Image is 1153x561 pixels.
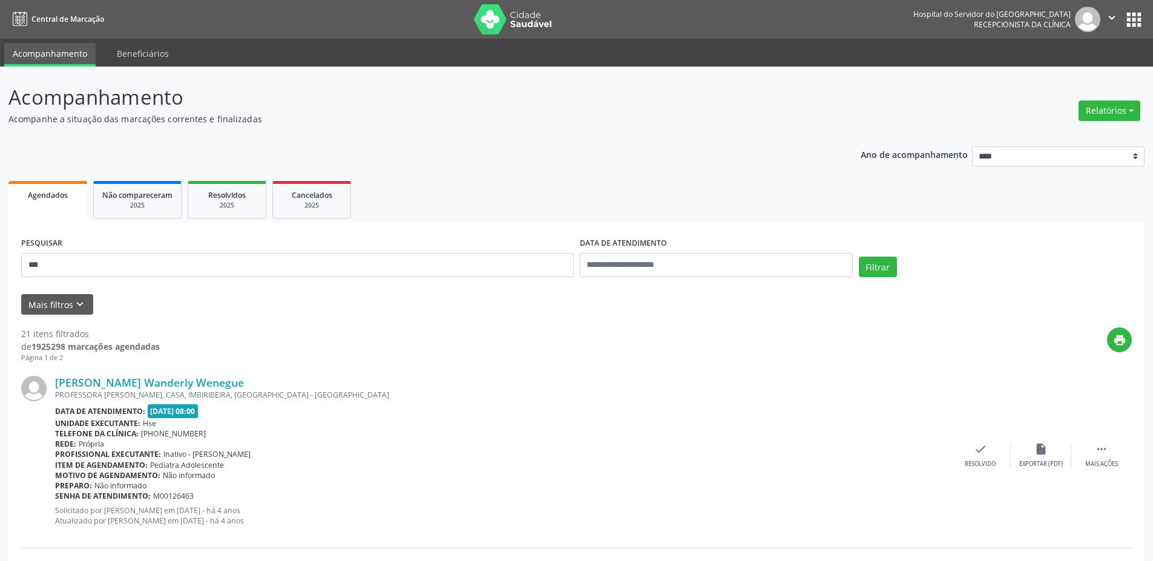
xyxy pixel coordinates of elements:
a: [PERSON_NAME] Wanderly Wenegue [55,376,244,389]
span: Central de Marcação [31,14,104,24]
img: img [1075,7,1100,32]
div: de [21,340,160,353]
p: Acompanhamento [8,82,804,113]
span: Resolvidos [208,190,246,200]
strong: 1925298 marcações agendadas [31,341,160,352]
button: apps [1123,9,1145,30]
div: Página 1 de 2 [21,353,160,363]
button: Mais filtroskeyboard_arrow_down [21,294,93,315]
i: check [974,442,987,456]
span: M00126463 [153,491,194,501]
div: 21 itens filtrados [21,327,160,340]
b: Item de agendamento: [55,460,148,470]
span: [PHONE_NUMBER] [141,428,206,439]
label: PESQUISAR [21,234,62,253]
label: DATA DE ATENDIMENTO [580,234,667,253]
span: [DATE] 08:00 [148,404,199,418]
img: img [21,376,47,401]
span: Cancelados [292,190,332,200]
b: Telefone da clínica: [55,428,139,439]
div: 2025 [102,201,172,210]
a: Central de Marcação [8,9,104,29]
div: Hospital do Servidor do [GEOGRAPHIC_DATA] [913,9,1071,19]
a: Acompanhamento [4,43,96,67]
span: Hse [143,418,156,428]
p: Ano de acompanhamento [861,146,968,162]
b: Senha de atendimento: [55,491,151,501]
div: 2025 [281,201,342,210]
p: Acompanhe a situação das marcações correntes e finalizadas [8,113,804,125]
div: Resolvido [965,460,996,468]
button: print [1107,327,1132,352]
i:  [1105,11,1119,24]
span: Pediatra Adolescente [150,460,224,470]
b: Profissional executante: [55,449,161,459]
button: Relatórios [1079,100,1140,121]
b: Rede: [55,439,76,449]
div: Exportar (PDF) [1019,460,1063,468]
b: Data de atendimento: [55,406,145,416]
p: Solicitado por [PERSON_NAME] em [DATE] - há 4 anos Atualizado por [PERSON_NAME] em [DATE] - há 4 ... [55,505,950,526]
b: Unidade executante: [55,418,140,428]
i: keyboard_arrow_down [73,298,87,311]
i: insert_drive_file [1034,442,1048,456]
span: Agendados [28,190,68,200]
span: Não informado [163,470,215,481]
span: Recepcionista da clínica [974,19,1071,30]
span: Não informado [94,481,146,491]
span: Inativo - [PERSON_NAME] [163,449,251,459]
b: Preparo: [55,481,92,491]
b: Motivo de agendamento: [55,470,160,481]
a: Beneficiários [108,43,177,64]
button: Filtrar [859,257,897,277]
span: Não compareceram [102,190,172,200]
button:  [1100,7,1123,32]
div: Mais ações [1085,460,1118,468]
div: 2025 [197,201,257,210]
div: PROFESSORA [PERSON_NAME], CASA, IMBIRIBEIRA, [GEOGRAPHIC_DATA] - [GEOGRAPHIC_DATA] [55,390,950,400]
i: print [1113,333,1126,347]
span: Própria [79,439,104,449]
i:  [1095,442,1108,456]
